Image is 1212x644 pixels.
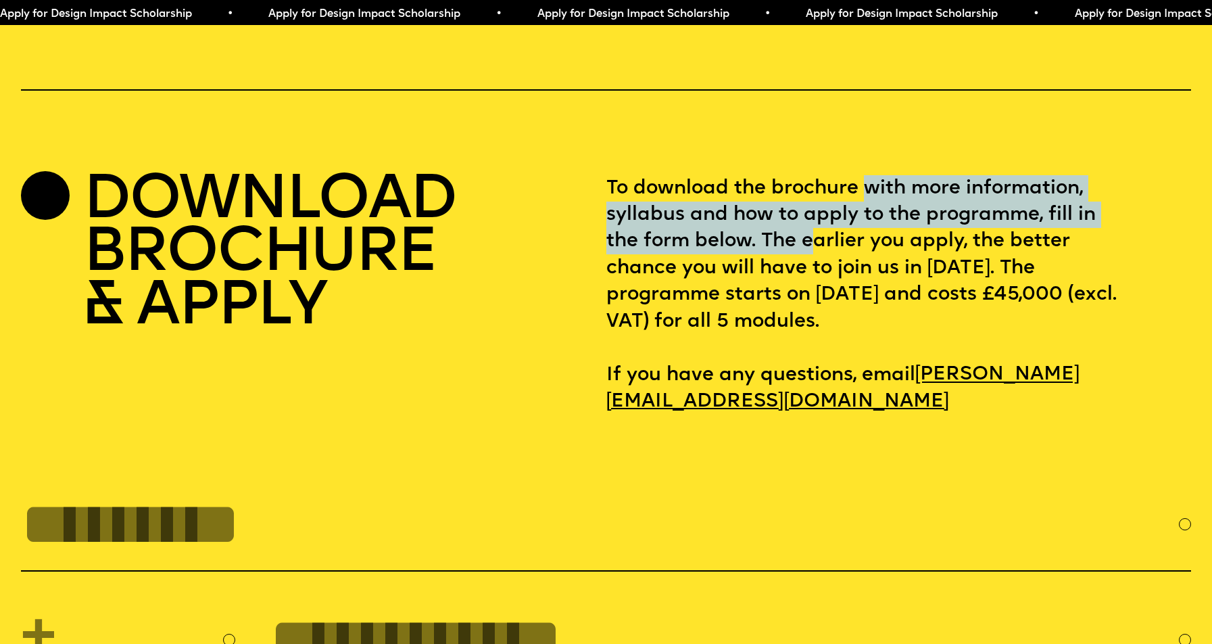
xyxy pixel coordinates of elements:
[981,9,987,20] span: •
[606,356,1080,419] a: [PERSON_NAME][EMAIL_ADDRESS][DOMAIN_NAME]
[606,175,1191,415] p: To download the brochure with more information, syllabus and how to apply to the programme, fill ...
[83,175,456,335] h2: DOWNLOAD BROCHURE & APPLY
[443,9,450,20] span: •
[712,9,719,20] span: •
[175,9,181,20] span: •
